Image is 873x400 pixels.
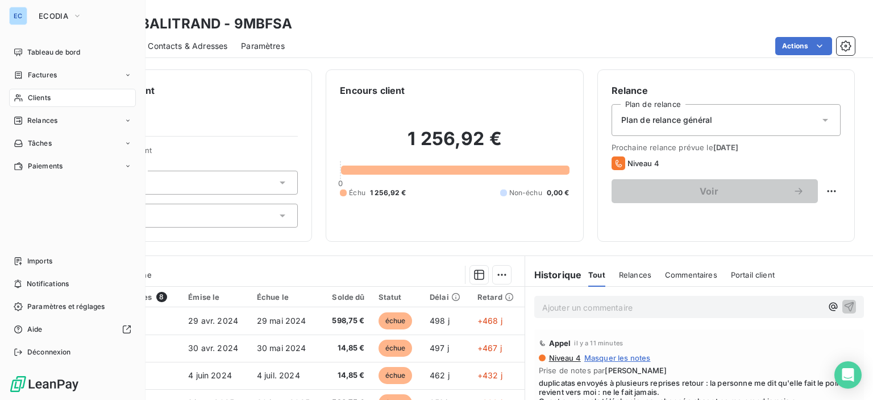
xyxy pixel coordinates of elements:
[349,188,365,198] span: Échu
[28,70,57,80] span: Factures
[379,340,413,357] span: échue
[477,292,518,302] div: Retard
[340,127,569,162] h2: 1 256,92 €
[257,343,306,353] span: 30 mai 2024
[241,40,285,52] span: Paramètres
[329,343,365,354] span: 14,85 €
[627,159,659,168] span: Niveau 4
[9,375,80,393] img: Logo LeanPay
[188,370,232,380] span: 4 juin 2024
[477,316,502,325] span: +468 j
[430,292,464,302] div: Délai
[775,37,832,55] button: Actions
[584,353,651,362] span: Masquer les notes
[430,343,449,353] span: 497 j
[477,343,502,353] span: +467 j
[28,161,63,171] span: Paiements
[625,187,793,196] span: Voir
[156,292,167,302] span: 8
[612,84,841,97] h6: Relance
[27,256,52,266] span: Imports
[27,302,105,312] span: Paramètres et réglages
[713,143,739,152] span: [DATE]
[329,292,365,302] div: Solde dû
[379,292,416,302] div: Statut
[329,370,365,381] span: 14,85 €
[548,353,581,362] span: Niveau 4
[509,188,542,198] span: Non-échu
[731,270,775,279] span: Portail client
[27,347,71,357] span: Déconnexion
[370,188,406,198] span: 1 256,92 €
[525,268,582,282] h6: Historique
[188,316,238,325] span: 29 avr. 2024
[27,116,57,126] span: Relances
[148,40,227,52] span: Contacts & Adresses
[547,188,569,198] span: 0,00 €
[329,315,365,327] span: 598,75 €
[430,316,450,325] span: 498 j
[257,292,315,302] div: Échue le
[619,270,651,279] span: Relances
[605,366,667,375] span: [PERSON_NAME]
[27,47,80,57] span: Tableau de bord
[612,143,841,152] span: Prochaine relance prévue le
[28,138,52,149] span: Tâches
[257,370,300,380] span: 4 juil. 2024
[27,324,43,335] span: Aide
[430,370,450,380] span: 462 j
[28,93,51,103] span: Clients
[612,179,818,203] button: Voir
[834,361,862,389] div: Open Intercom Messenger
[100,14,292,34] h3: BFSA BALITRAND - 9MBFSA
[27,279,69,289] span: Notifications
[69,84,298,97] h6: Informations client
[188,343,238,353] span: 30 avr. 2024
[338,179,343,188] span: 0
[39,11,68,20] span: ECODIA
[257,316,306,325] span: 29 mai 2024
[188,292,243,302] div: Émise le
[539,366,859,375] span: Prise de notes par
[9,7,27,25] div: EC
[92,146,298,162] span: Propriétés Client
[665,270,717,279] span: Commentaires
[574,340,623,347] span: il y a 11 minutes
[379,367,413,384] span: échue
[549,339,571,348] span: Appel
[621,114,712,126] span: Plan de relance général
[477,370,502,380] span: +432 j
[9,320,136,339] a: Aide
[340,84,405,97] h6: Encours client
[588,270,605,279] span: Tout
[379,312,413,329] span: échue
